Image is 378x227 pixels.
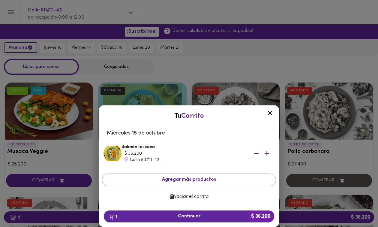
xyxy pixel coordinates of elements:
div: Tu [105,111,273,121]
span: Continuar [109,213,269,219]
button: 1Continuar$ 36.200 [104,210,274,222]
li: Miércoles 15 de octubre [102,126,276,141]
iframe: Messagebird Livechat Widget [343,192,372,221]
img: cart.png [109,214,114,220]
button: Vaciar el carrito [102,191,276,203]
div: Salmón toscana [121,144,274,163]
span: Agregar más productos [107,177,271,183]
div: $ 36.200 [124,150,244,157]
b: $ 36.200 [247,210,274,222]
span: Carrito [181,113,204,120]
div: Calle 80#11-42 [124,157,244,163]
img: Salmón toscana [103,144,121,162]
b: 1 [106,213,121,220]
button: Agregar más productos [102,174,276,186]
span: Vaciar el carrito [107,194,271,200]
